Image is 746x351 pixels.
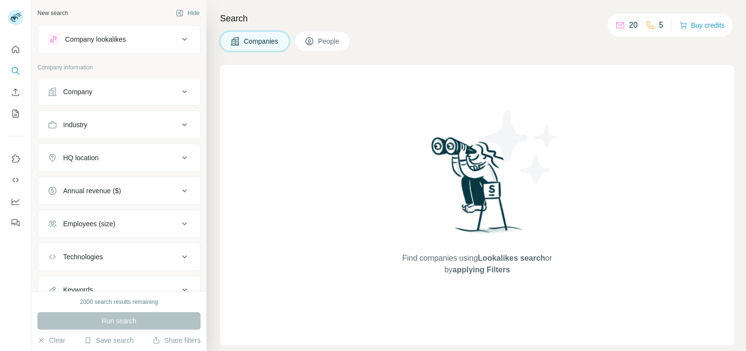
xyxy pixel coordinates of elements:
div: Industry [63,120,87,130]
button: Company lookalikes [38,28,200,51]
button: Dashboard [8,193,23,210]
p: 20 [629,19,638,31]
button: Company [38,80,200,103]
button: Use Surfe on LinkedIn [8,150,23,167]
button: Keywords [38,278,200,301]
button: Quick start [8,41,23,58]
div: Annual revenue ($) [63,186,121,196]
button: My lists [8,105,23,122]
button: Buy credits [679,18,725,32]
div: HQ location [63,153,99,163]
button: HQ location [38,146,200,169]
div: Company [63,87,92,97]
button: Employees (size) [38,212,200,235]
div: 2000 search results remaining [80,298,158,306]
button: Clear [37,335,65,345]
button: Search [8,62,23,80]
span: applying Filters [453,266,510,274]
button: Share filters [153,335,201,345]
div: Employees (size) [63,219,115,229]
span: Companies [244,36,279,46]
button: Industry [38,113,200,136]
span: Lookalikes search [478,254,545,262]
p: 5 [659,19,663,31]
button: Technologies [38,245,200,268]
button: Hide [169,6,206,20]
p: Company information [37,63,201,72]
div: New search [37,9,68,17]
button: Annual revenue ($) [38,179,200,202]
button: Use Surfe API [8,171,23,189]
span: People [318,36,340,46]
div: Keywords [63,285,93,295]
img: Surfe Illustration - Woman searching with binoculars [427,134,528,243]
div: Technologies [63,252,103,262]
button: Enrich CSV [8,84,23,101]
button: Save search [84,335,134,345]
img: Surfe Illustration - Stars [477,104,565,191]
h4: Search [220,12,734,25]
button: Feedback [8,214,23,232]
div: Company lookalikes [65,34,126,44]
span: Find companies using or by [399,252,555,276]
